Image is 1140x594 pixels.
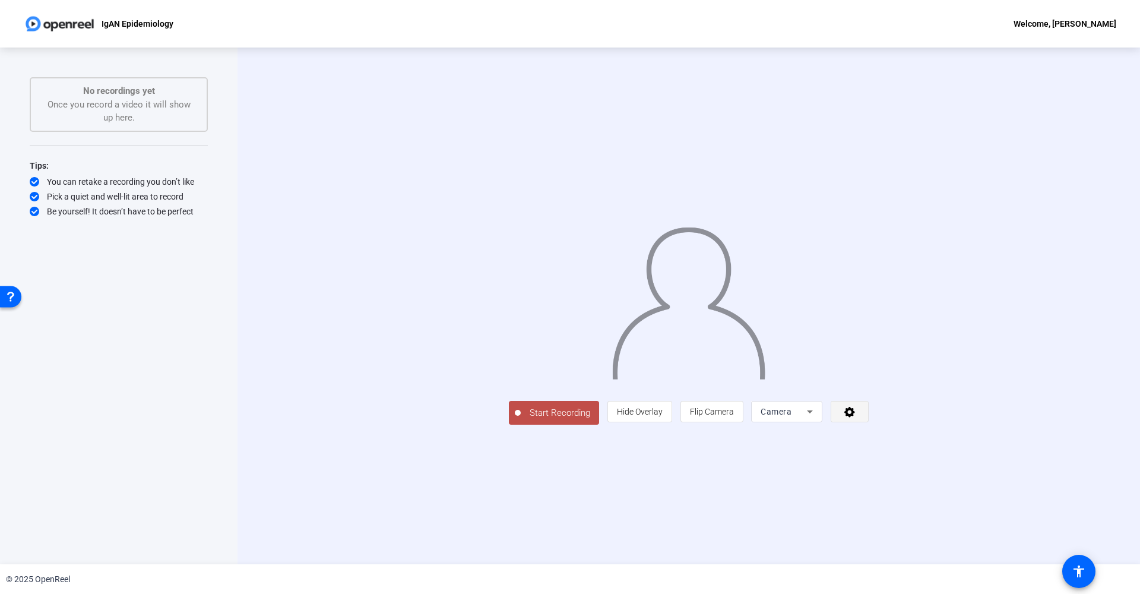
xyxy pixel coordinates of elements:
[6,573,70,586] div: © 2025 OpenReel
[24,12,96,36] img: OpenReel logo
[521,406,599,420] span: Start Recording
[30,159,208,173] div: Tips:
[761,407,791,416] span: Camera
[1072,564,1086,579] mat-icon: accessibility
[611,217,767,380] img: overlay
[30,176,208,188] div: You can retake a recording you don’t like
[102,17,173,31] p: IgAN Epidemiology
[43,84,195,98] p: No recordings yet
[607,401,672,422] button: Hide Overlay
[617,407,663,416] span: Hide Overlay
[690,407,734,416] span: Flip Camera
[1014,17,1116,31] div: Welcome, [PERSON_NAME]
[30,191,208,203] div: Pick a quiet and well-lit area to record
[30,206,208,217] div: Be yourself! It doesn’t have to be perfect
[680,401,743,422] button: Flip Camera
[43,84,195,125] div: Once you record a video it will show up here.
[509,401,599,425] button: Start Recording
